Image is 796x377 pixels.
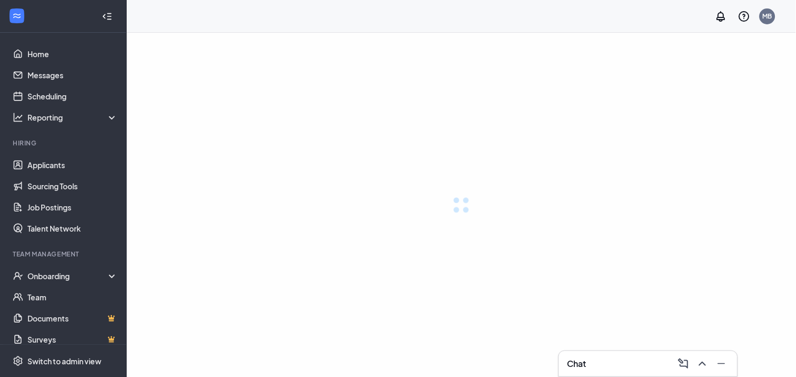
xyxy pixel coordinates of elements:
[674,355,691,372] button: ComposeMessage
[712,355,729,372] button: Minimize
[12,11,22,21] svg: WorkstreamLogo
[13,139,116,148] div: Hiring
[27,154,118,176] a: Applicants
[693,355,710,372] button: ChevronUp
[27,43,118,65] a: Home
[27,86,118,107] a: Scheduling
[13,250,116,259] div: Team Management
[27,308,118,329] a: DocumentsCrown
[27,271,118,281] div: Onboarding
[27,176,118,197] a: Sourcing Tools
[715,357,728,370] svg: Minimize
[715,10,727,23] svg: Notifications
[27,356,101,366] div: Switch to admin view
[13,112,23,123] svg: Analysis
[27,65,118,86] a: Messages
[567,358,586,370] h3: Chat
[13,271,23,281] svg: UserCheck
[27,197,118,218] a: Job Postings
[27,287,118,308] a: Team
[27,329,118,350] a: SurveysCrown
[738,10,751,23] svg: QuestionInfo
[763,12,772,21] div: MB
[27,112,118,123] div: Reporting
[13,356,23,366] svg: Settings
[696,357,709,370] svg: ChevronUp
[27,218,118,239] a: Talent Network
[102,11,112,22] svg: Collapse
[677,357,690,370] svg: ComposeMessage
